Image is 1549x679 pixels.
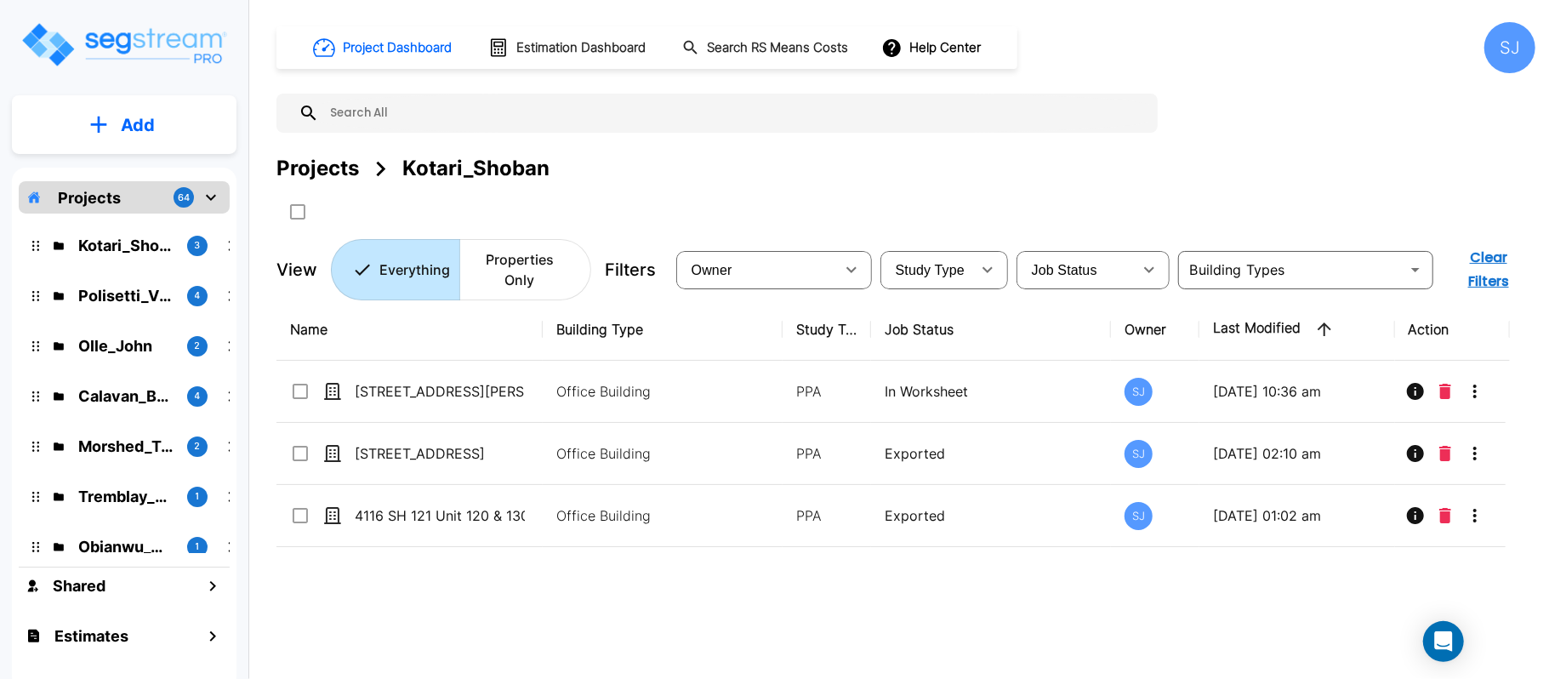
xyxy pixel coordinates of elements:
p: Exported [885,443,1097,464]
div: SJ [1125,440,1153,468]
p: View [276,257,317,282]
div: Select [1020,246,1132,294]
th: Job Status [871,299,1111,361]
button: Delete [1432,374,1458,408]
p: Office Building [556,381,786,402]
span: Owner [692,263,732,277]
p: Filters [605,257,656,282]
div: SJ [1125,378,1153,406]
button: Info [1398,374,1432,408]
th: Last Modified [1199,299,1395,361]
p: Exported [885,505,1097,526]
p: 2 [195,439,201,454]
p: PPA [796,505,857,526]
div: Projects [276,153,359,184]
p: 2 [195,339,201,353]
p: [DATE] 01:02 am [1213,505,1381,526]
button: Info [1398,499,1432,533]
p: 4116 SH 121 Unit 120 & 130 [355,505,525,526]
h1: Estimation Dashboard [516,38,646,58]
p: Projects [58,186,121,209]
span: Job Status [1032,263,1097,277]
div: Select [884,246,971,294]
h1: Estimates [54,625,128,648]
p: Kotari_Shoban [78,234,174,257]
p: Add [121,112,155,138]
button: Clear Filters [1442,241,1535,299]
button: Project Dashboard [306,29,461,66]
p: Office Building [556,443,786,464]
p: 1 [196,489,200,504]
p: Morshed_Tarek [78,435,174,458]
div: SJ [1125,502,1153,530]
button: More-Options [1458,499,1492,533]
div: Select [680,246,834,294]
button: Info [1398,436,1432,471]
input: Search All [319,94,1149,133]
p: PPA [796,443,857,464]
p: Polisetti_Vinay [78,284,174,307]
img: Logo [20,20,228,69]
h1: Search RS Means Costs [707,38,848,58]
button: Help Center [878,31,988,64]
p: Obianwu_Chike [78,535,174,558]
th: Action [1395,299,1511,361]
span: Study Type [896,263,965,277]
button: Estimation Dashboard [481,30,655,66]
button: SelectAll [281,195,315,229]
button: Open [1404,258,1427,282]
button: Add [12,100,236,150]
h1: Shared [53,574,105,597]
button: Everything [331,239,460,300]
p: 3 [195,238,201,253]
p: [DATE] 02:10 am [1213,443,1381,464]
p: 64 [178,191,190,205]
p: In Worksheet [885,381,1097,402]
p: 1 [196,539,200,554]
input: Building Types [1183,258,1400,282]
th: Name [276,299,543,361]
p: 4 [195,389,201,403]
div: Open Intercom Messenger [1423,621,1464,662]
h1: Project Dashboard [343,38,452,58]
button: Properties Only [459,239,591,300]
p: Olle_John [78,334,174,357]
p: Office Building [556,505,786,526]
th: Building Type [543,299,783,361]
th: Study Type [783,299,871,361]
button: More-Options [1458,374,1492,408]
button: Search RS Means Costs [675,31,857,65]
button: Delete [1432,499,1458,533]
p: Everything [379,260,450,280]
p: [DATE] 10:36 am [1213,381,1381,402]
button: Delete [1432,436,1458,471]
button: More-Options [1458,436,1492,471]
div: Kotari_Shoban [402,153,550,184]
p: [STREET_ADDRESS] [355,443,525,464]
th: Owner [1111,299,1199,361]
p: 4 [195,288,201,303]
p: [STREET_ADDRESS][PERSON_NAME] [355,381,525,402]
p: PPA [796,381,857,402]
div: Platform [331,239,591,300]
p: Properties Only [470,249,570,290]
p: Calavan_Brooks [78,385,174,408]
p: Tremblay_Leah [78,485,174,508]
div: SJ [1484,22,1535,73]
